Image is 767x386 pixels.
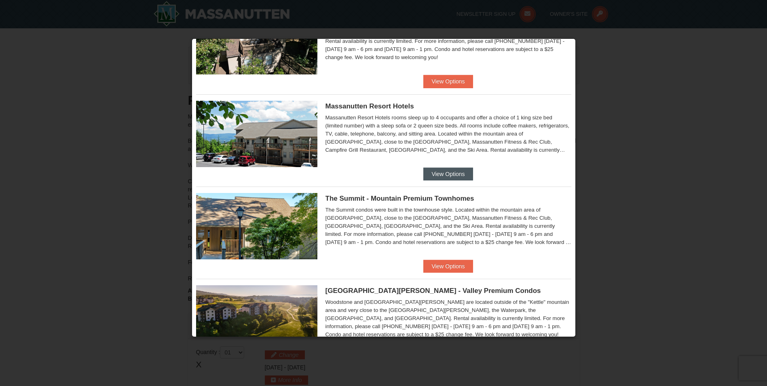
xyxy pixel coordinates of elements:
button: View Options [423,75,473,88]
span: The Summit - Mountain Premium Townhomes [325,195,474,202]
button: View Options [423,168,473,180]
button: View Options [423,260,473,273]
span: Massanutten Resort Hotels [325,102,414,110]
img: 19219026-1-e3b4ac8e.jpg [196,101,317,167]
img: 19219019-2-e70bf45f.jpg [196,8,317,74]
img: 19219041-4-ec11c166.jpg [196,285,317,352]
div: Located within the mountain area of [GEOGRAPHIC_DATA], close to the [GEOGRAPHIC_DATA], Massanutte... [325,21,571,62]
img: 19219034-1-0eee7e00.jpg [196,193,317,259]
div: Woodstone and [GEOGRAPHIC_DATA][PERSON_NAME] are located outside of the "Kettle" mountain area an... [325,298,571,339]
span: [GEOGRAPHIC_DATA][PERSON_NAME] - Valley Premium Condos [325,287,541,295]
div: The Summit condos were built in the townhouse style. Located within the mountain area of [GEOGRAP... [325,206,571,246]
div: Massanutten Resort Hotels rooms sleep up to 4 occupants and offer a choice of 1 king size bed (li... [325,114,571,154]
